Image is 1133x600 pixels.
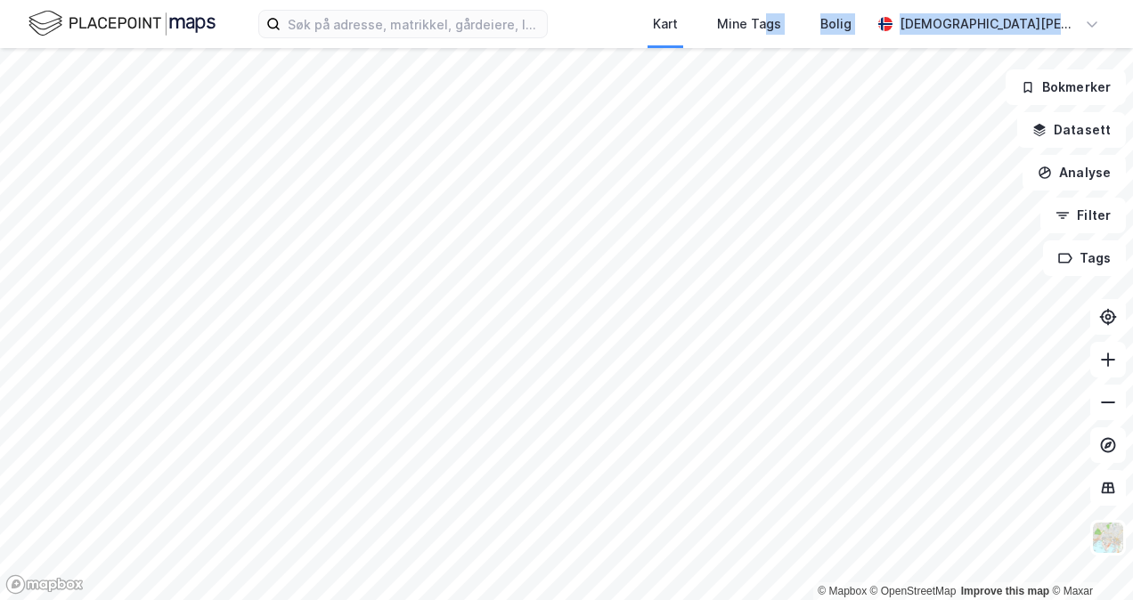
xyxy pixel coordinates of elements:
button: Analyse [1023,155,1126,191]
div: Bolig [820,13,852,35]
div: Kart [653,13,678,35]
input: Søk på adresse, matrikkel, gårdeiere, leietakere eller personer [281,11,547,37]
iframe: Chat Widget [1044,515,1133,600]
button: Bokmerker [1006,69,1126,105]
a: OpenStreetMap [870,585,957,597]
div: [DEMOGRAPHIC_DATA][PERSON_NAME] [900,13,1078,35]
div: Mine Tags [717,13,781,35]
img: logo.f888ab2527a4732fd821a326f86c7f29.svg [29,8,216,39]
button: Filter [1040,198,1126,233]
button: Datasett [1017,112,1126,148]
button: Tags [1043,240,1126,276]
a: Mapbox [818,585,867,597]
a: Improve this map [961,585,1049,597]
a: Mapbox homepage [5,574,84,595]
